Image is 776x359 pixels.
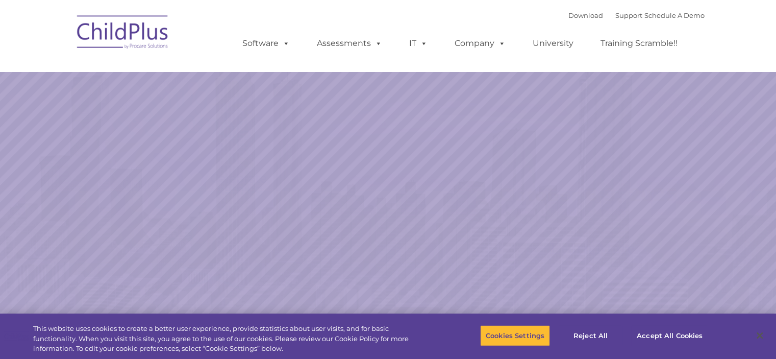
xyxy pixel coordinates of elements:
[559,325,622,346] button: Reject All
[568,11,705,19] font: |
[528,231,657,266] a: Learn More
[72,8,174,59] img: ChildPlus by Procare Solutions
[307,33,392,54] a: Assessments
[399,33,438,54] a: IT
[33,324,427,354] div: This website uses cookies to create a better user experience, provide statistics about user visit...
[522,33,584,54] a: University
[748,324,771,347] button: Close
[615,11,642,19] a: Support
[644,11,705,19] a: Schedule A Demo
[568,11,603,19] a: Download
[444,33,516,54] a: Company
[631,325,708,346] button: Accept All Cookies
[590,33,688,54] a: Training Scramble!!
[232,33,300,54] a: Software
[480,325,550,346] button: Cookies Settings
